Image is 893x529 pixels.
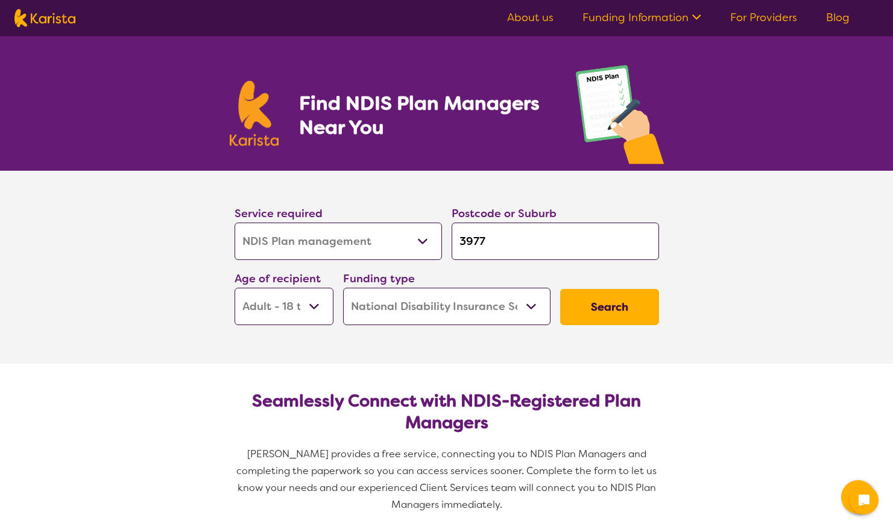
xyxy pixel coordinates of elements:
img: Karista logo [230,81,279,146]
h2: Seamlessly Connect with NDIS-Registered Plan Managers [244,390,649,434]
input: Type [452,223,659,260]
h1: Find NDIS Plan Managers Near You [299,91,551,139]
img: Karista logo [14,9,75,27]
label: Age of recipient [235,271,321,286]
a: Blog [826,10,850,25]
label: Funding type [343,271,415,286]
label: Service required [235,206,323,221]
a: About us [507,10,554,25]
img: plan-management [576,65,664,171]
button: Channel Menu [841,480,875,514]
a: For Providers [730,10,797,25]
a: Funding Information [582,10,701,25]
button: Search [560,289,659,325]
span: [PERSON_NAME] provides a free service, connecting you to NDIS Plan Managers and completing the pa... [236,448,659,511]
label: Postcode or Suburb [452,206,557,221]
